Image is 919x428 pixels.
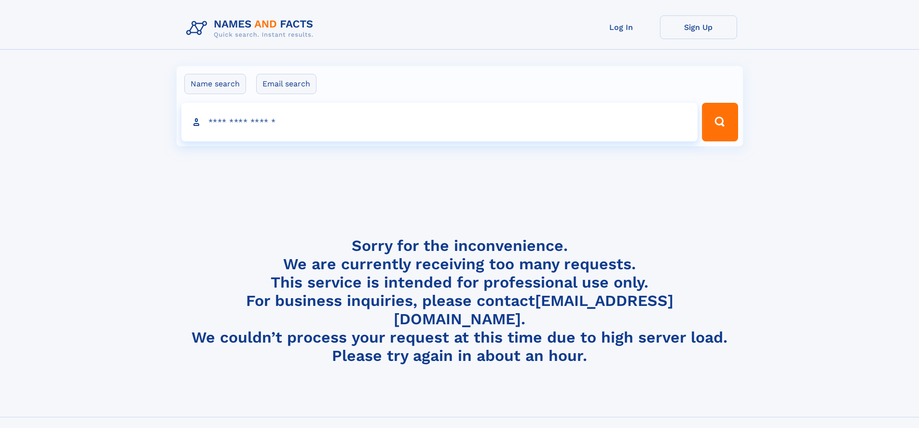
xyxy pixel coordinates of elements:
[182,15,321,41] img: Logo Names and Facts
[394,291,673,328] a: [EMAIL_ADDRESS][DOMAIN_NAME]
[182,236,737,365] h4: Sorry for the inconvenience. We are currently receiving too many requests. This service is intend...
[583,15,660,39] a: Log In
[660,15,737,39] a: Sign Up
[256,74,316,94] label: Email search
[184,74,246,94] label: Name search
[702,103,738,141] button: Search Button
[181,103,698,141] input: search input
